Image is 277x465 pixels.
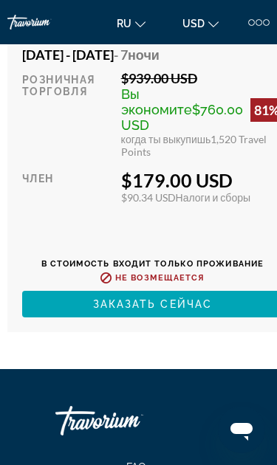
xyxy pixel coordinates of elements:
[121,86,192,117] span: Вы экономите
[121,102,243,133] span: $760.00 USD
[117,18,131,30] span: ru
[22,70,110,158] div: Розничная торговля
[22,46,272,63] h4: [DATE] - [DATE]
[121,133,211,145] span: когда ты выкупишь
[121,133,267,158] span: 1,520 Travel Points
[115,273,204,283] span: Не возмещается
[114,46,160,63] span: - 7
[176,191,250,204] span: Налоги и сборы
[128,46,160,63] span: ночи
[175,13,226,34] button: Change currency
[55,399,203,443] a: Travorium
[218,406,265,453] iframe: Кнопка запуска окна обмена сообщениями
[109,13,153,34] button: Change language
[22,169,110,233] div: Член
[93,298,213,310] span: Заказать сейчас
[182,18,205,30] span: USD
